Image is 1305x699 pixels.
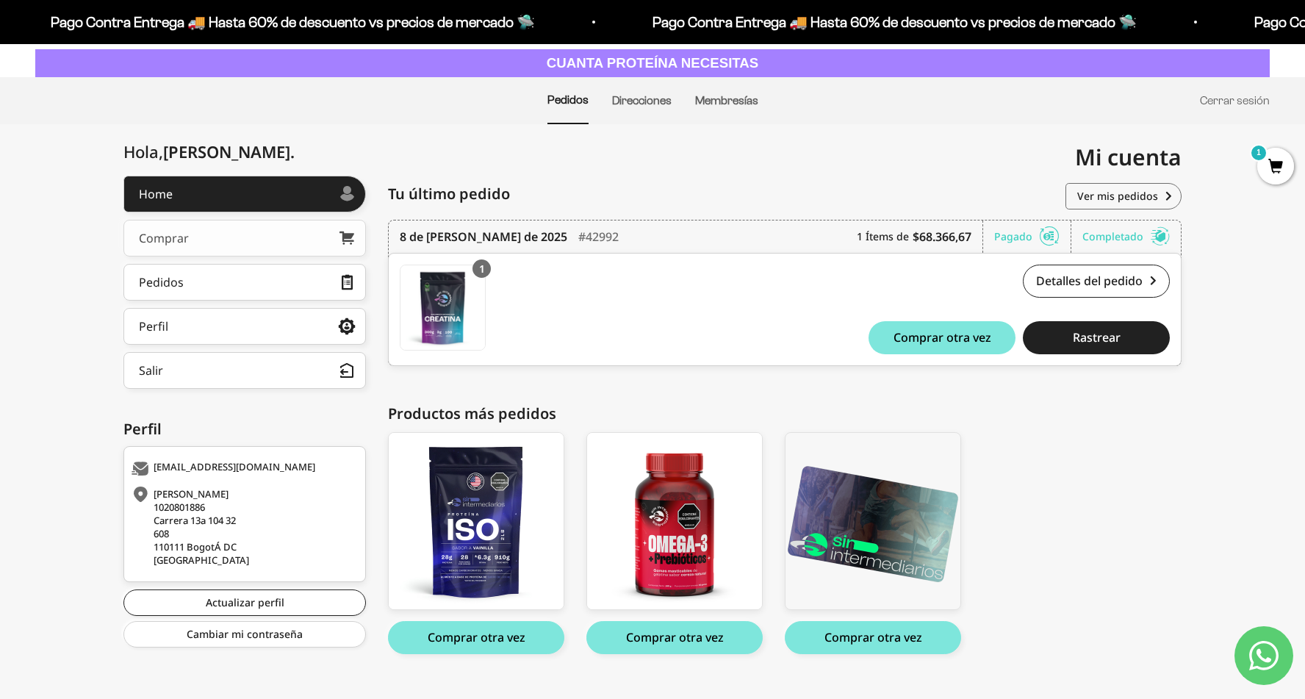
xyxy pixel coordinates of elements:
a: Pedidos [547,93,589,106]
a: CUANTA PROTEÍNA NECESITAS [35,49,1270,78]
a: Cambiar mi contraseña [123,621,366,648]
span: . [290,140,295,162]
a: Pedidos [123,264,366,301]
a: Ver mis pedidos [1065,183,1182,209]
a: Creatina Monohidrato [400,265,486,351]
a: Direcciones [612,94,672,107]
div: [PERSON_NAME] 1020801886 Carrera 13a 104 32 608 110111 BogotÁ DC [GEOGRAPHIC_DATA] [132,487,354,567]
span: Mi cuenta [1075,142,1182,172]
img: omega_01_c26c395e-b6f4-4695-9fba-18d52ccce921_large.png [587,433,762,609]
div: [EMAIL_ADDRESS][DOMAIN_NAME] [132,462,354,476]
button: Comprar otra vez [869,321,1015,354]
button: Rastrear [1023,321,1170,354]
a: Cerrar sesión [1200,94,1270,107]
div: Hola, [123,143,295,161]
a: Perfil [123,308,366,345]
img: b091a5be-4bb1-4136-881d-32454b4358fa_1_large.png [785,433,960,609]
div: Perfil [139,320,168,332]
span: Rastrear [1073,331,1121,343]
a: Proteína Aislada (ISO) - 2 Libras (910g) - Vanilla [388,432,564,610]
p: Pago Contra Entrega 🚚 Hasta 60% de descuento vs precios de mercado 🛸 [12,10,496,34]
div: Comprar [139,232,189,244]
a: Comprar [123,220,366,257]
span: [PERSON_NAME] [163,140,295,162]
a: Home [123,176,366,212]
div: Pedidos [139,276,184,288]
button: Comprar otra vez [586,621,763,654]
p: Pago Contra Entrega 🚚 Hasta 60% de descuento vs precios de mercado 🛸 [614,10,1098,34]
a: Membresía Anual [785,432,961,610]
a: Detalles del pedido [1023,265,1170,298]
img: ISO_VAINILLA_FRONT_large.png [389,433,564,609]
a: 1 [1257,159,1294,176]
div: Pagado [994,221,1071,253]
span: Comprar otra vez [894,331,991,343]
img: Translation missing: es.Creatina Monohidrato [400,265,485,350]
a: Gomas con Omega 3 DHA y Prebióticos [586,432,763,610]
time: 8 de [PERSON_NAME] de 2025 [400,228,567,245]
div: Salir [139,365,163,376]
strong: CUANTA PROTEÍNA NECESITAS [547,55,759,71]
button: Comprar otra vez [388,621,564,654]
div: 1 [472,259,491,278]
div: #42992 [578,221,619,253]
mark: 1 [1250,144,1268,162]
button: Salir [123,352,366,389]
b: $68.366,67 [913,228,971,245]
button: Comprar otra vez [785,621,961,654]
div: Perfil [123,418,366,440]
a: Membresías [695,94,758,107]
div: Productos más pedidos [388,403,1182,425]
a: Actualizar perfil [123,589,366,616]
div: Home [139,188,173,200]
div: 1 Ítems de [857,221,983,253]
span: Tu último pedido [388,183,510,205]
div: Completado [1082,221,1170,253]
